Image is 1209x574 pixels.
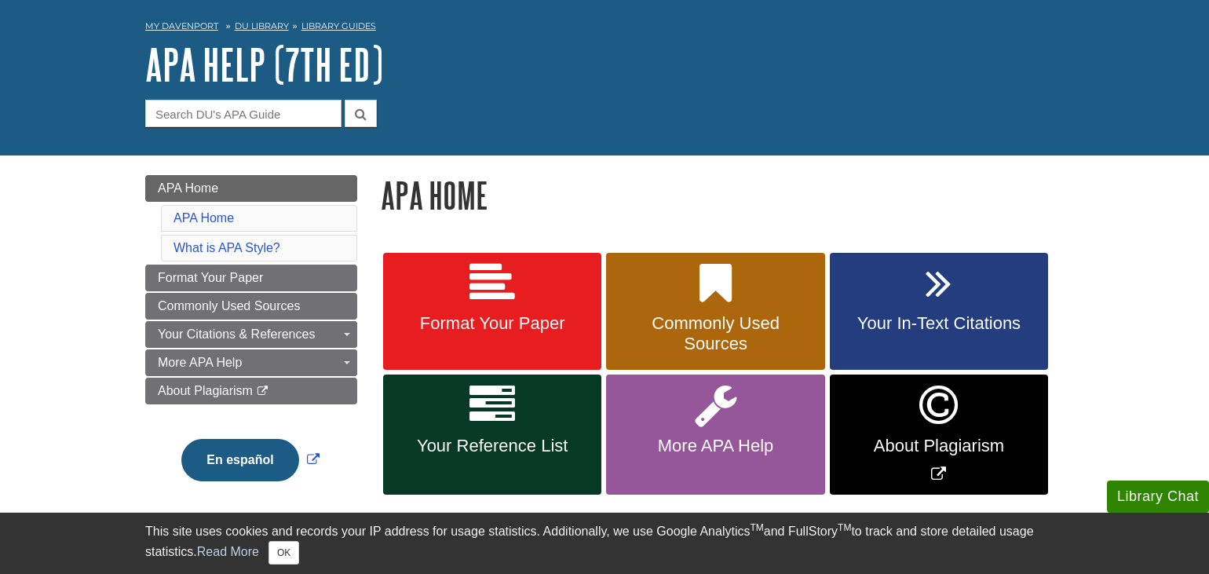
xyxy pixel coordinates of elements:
[235,20,289,31] a: DU Library
[158,327,315,341] span: Your Citations & References
[606,375,824,495] a: More APA Help
[145,293,357,320] a: Commonly Used Sources
[842,436,1036,456] span: About Plagiarism
[395,436,590,456] span: Your Reference List
[158,181,218,195] span: APA Home
[145,321,357,348] a: Your Citations & References
[145,100,342,127] input: Search DU's APA Guide
[145,265,357,291] a: Format Your Paper
[838,522,851,533] sup: TM
[618,313,813,354] span: Commonly Used Sources
[750,522,763,533] sup: TM
[145,20,218,33] a: My Davenport
[301,20,376,31] a: Library Guides
[145,522,1064,565] div: This site uses cookies and records your IP address for usage statistics. Additionally, we use Goo...
[158,356,242,369] span: More APA Help
[395,313,590,334] span: Format Your Paper
[830,253,1048,371] a: Your In-Text Citations
[618,436,813,456] span: More APA Help
[181,439,298,481] button: En español
[381,175,1064,215] h1: APA Home
[606,253,824,371] a: Commonly Used Sources
[158,271,263,284] span: Format Your Paper
[177,453,323,466] a: Link opens in new window
[158,299,300,313] span: Commonly Used Sources
[173,241,280,254] a: What is APA Style?
[145,175,357,202] a: APA Home
[158,384,253,397] span: About Plagiarism
[268,541,299,565] button: Close
[1107,481,1209,513] button: Library Chat
[383,253,601,371] a: Format Your Paper
[145,378,357,404] a: About Plagiarism
[197,545,259,558] a: Read More
[256,386,269,397] i: This link opens in a new window
[145,16,1064,41] nav: breadcrumb
[383,375,601,495] a: Your Reference List
[842,313,1036,334] span: Your In-Text Citations
[145,175,357,508] div: Guide Page Menu
[830,375,1048,495] a: Link opens in new window
[173,211,234,225] a: APA Home
[145,40,383,89] a: APA Help (7th Ed)
[145,349,357,376] a: More APA Help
